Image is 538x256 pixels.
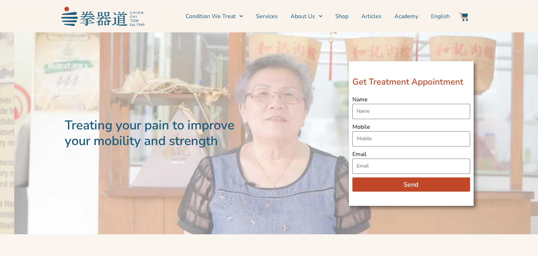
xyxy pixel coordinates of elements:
[352,123,370,131] label: Mobile
[352,95,470,195] form: New Form
[352,95,368,104] label: Name
[459,12,468,21] img: Website Icon-03
[404,180,419,190] span: Send
[352,75,470,88] h2: Get Treatment Appointment
[394,7,418,25] a: Academy
[352,177,470,192] button: Send
[431,12,450,21] span: English
[352,150,367,159] label: Email
[148,7,450,25] nav: Menu
[291,7,323,25] a: About Us
[335,7,348,25] a: Shop
[361,7,382,25] a: Articles
[65,118,257,149] h2: Treating your pain to improve your mobility and strength
[352,131,470,146] input: Only numbers and phone characters (#, -, *, etc) are accepted.
[352,159,470,174] input: Email
[256,7,278,25] a: Services
[431,7,450,25] a: Switch to English
[186,7,243,25] a: Condition We Treat
[352,104,470,119] input: Name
